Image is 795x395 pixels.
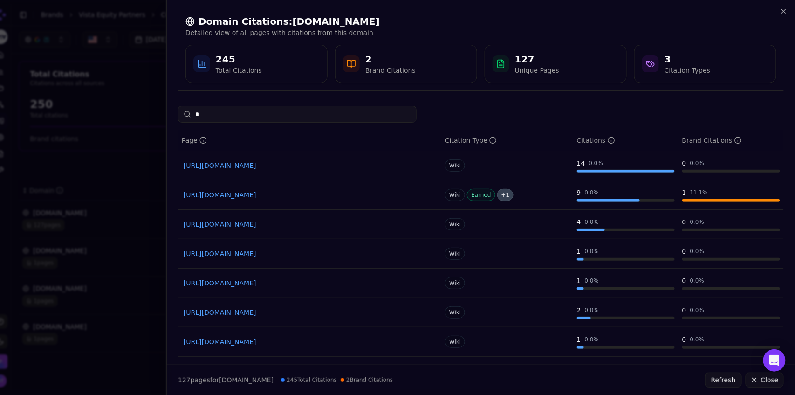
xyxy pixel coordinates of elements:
div: Unique Pages [515,66,559,75]
th: brandCitationCount [678,130,784,151]
div: 2 [365,53,416,66]
div: 11.1 % [690,189,708,196]
div: 0.0 % [690,306,705,314]
button: Close [746,373,784,388]
div: Citation Types [665,66,710,75]
p: Detailed view of all pages with citations from this domain [185,28,776,37]
div: 0.0 % [585,306,599,314]
span: Wiki [445,218,465,230]
div: 0.0 % [690,218,705,226]
span: 245 Total Citations [281,376,337,384]
div: Brand Citations [365,66,416,75]
div: 0 [682,335,686,344]
div: 0 [682,159,686,168]
span: 2 Brand Citations [341,376,393,384]
div: 127 [515,53,559,66]
div: 14 [577,159,585,168]
p: page s for [178,375,274,385]
span: Wiki [445,248,465,260]
a: [URL][DOMAIN_NAME] [184,308,436,317]
h2: Domain Citations: [DOMAIN_NAME] [185,15,776,28]
div: 0.0 % [585,248,599,255]
div: 0 [682,305,686,315]
div: Page [182,136,207,145]
div: 0.0 % [690,159,705,167]
th: page [178,130,441,151]
span: Earned [467,189,495,201]
span: Wiki [445,189,465,201]
div: 0.0 % [585,218,599,226]
div: 1 [577,247,581,256]
div: 2 [577,305,581,315]
a: [URL][DOMAIN_NAME] [184,337,436,346]
span: 127 [178,376,191,384]
th: citationTypes [441,130,573,151]
div: Citations [577,136,615,145]
div: 0.0 % [690,277,705,284]
span: [DOMAIN_NAME] [219,376,274,384]
span: Wiki [445,336,465,348]
div: 0.0 % [585,189,599,196]
div: 0.0 % [690,248,705,255]
div: Citation Type [445,136,497,145]
a: [URL][DOMAIN_NAME] [184,220,436,229]
div: 1 [682,188,686,197]
div: 0 [682,217,686,227]
div: 245 [216,53,262,66]
div: 1 [577,335,581,344]
div: Total Citations [216,66,262,75]
a: [URL][DOMAIN_NAME] [184,249,436,258]
div: 0 [682,247,686,256]
a: [URL][DOMAIN_NAME] [184,278,436,288]
a: [URL][DOMAIN_NAME] [184,161,436,170]
button: Refresh [705,373,742,388]
span: + 1 [497,189,514,201]
div: 0 [682,276,686,285]
span: Wiki [445,159,465,172]
a: [URL][DOMAIN_NAME] [184,190,436,200]
div: 0.0 % [690,336,705,343]
span: Wiki [445,277,465,289]
div: 0.0 % [589,159,603,167]
div: 4 [577,217,581,227]
div: Brand Citations [682,136,742,145]
div: 0.0 % [585,277,599,284]
th: totalCitationCount [573,130,678,151]
div: 1 [577,276,581,285]
div: 0.0 % [585,336,599,343]
div: 3 [665,53,710,66]
div: 9 [577,188,581,197]
span: Wiki [445,306,465,319]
